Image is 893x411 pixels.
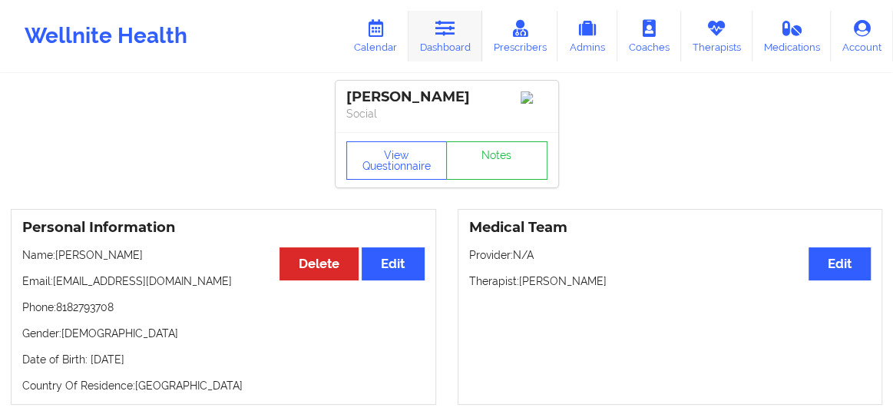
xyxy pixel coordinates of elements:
[809,247,871,280] button: Edit
[346,106,547,121] p: Social
[446,141,547,180] a: Notes
[342,11,408,61] a: Calendar
[279,247,359,280] button: Delete
[469,247,872,263] p: Provider: N/A
[469,273,872,289] p: Therapist: [PERSON_NAME]
[469,219,872,237] h3: Medical Team
[22,300,425,315] p: Phone: 8182793708
[362,247,424,280] button: Edit
[22,352,425,367] p: Date of Birth: [DATE]
[521,91,547,104] img: Image%2Fplaceholer-image.png
[346,141,448,180] button: View Questionnaire
[617,11,681,61] a: Coaches
[557,11,617,61] a: Admins
[22,378,425,393] p: Country Of Residence: [GEOGRAPHIC_DATA]
[22,273,425,289] p: Email: [EMAIL_ADDRESS][DOMAIN_NAME]
[482,11,558,61] a: Prescribers
[346,88,547,106] div: [PERSON_NAME]
[408,11,482,61] a: Dashboard
[22,219,425,237] h3: Personal Information
[681,11,752,61] a: Therapists
[22,326,425,341] p: Gender: [DEMOGRAPHIC_DATA]
[831,11,893,61] a: Account
[752,11,832,61] a: Medications
[22,247,425,263] p: Name: [PERSON_NAME]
